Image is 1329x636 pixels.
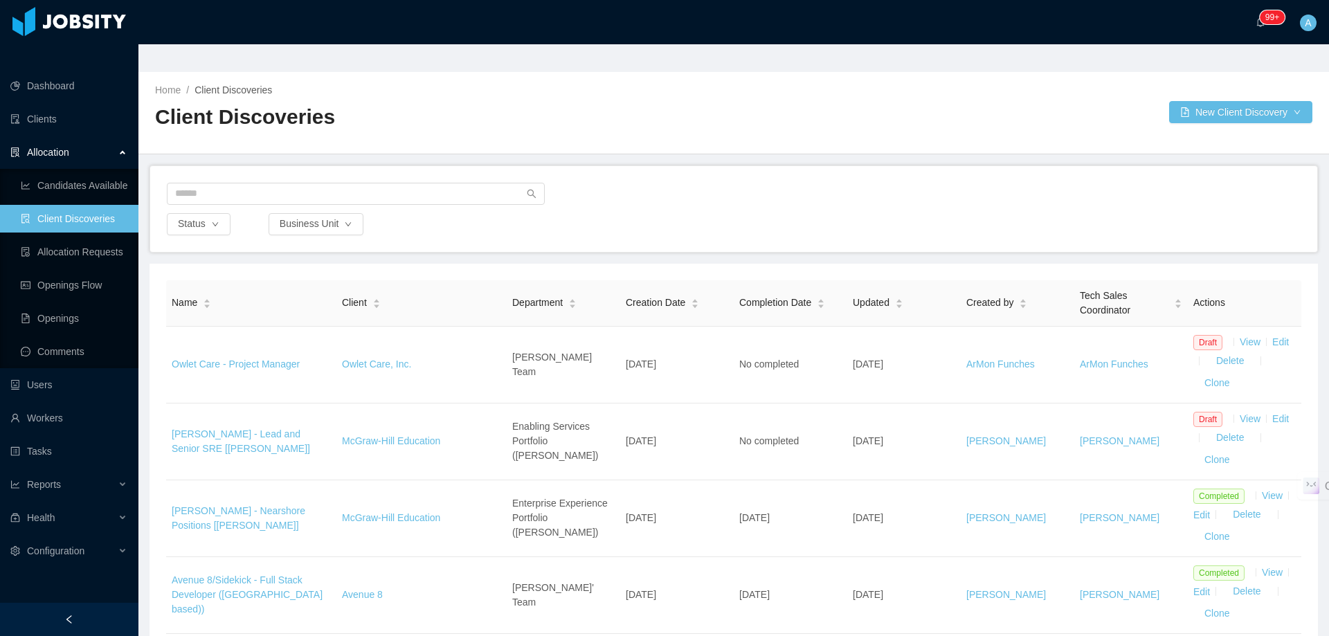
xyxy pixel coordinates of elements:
[1169,101,1312,123] button: icon: file-addNew Client Discoverydown
[10,437,127,465] a: icon: profileTasks
[342,358,411,370] a: Owlet Care, Inc.
[172,358,300,370] a: Owlet Care - Project Manager
[1205,350,1255,372] button: Delete
[1262,490,1283,501] a: View
[507,327,620,403] td: [PERSON_NAME] Team
[568,297,577,307] div: Sort
[372,302,380,307] i: icon: caret-down
[1020,298,1027,302] i: icon: caret-up
[507,480,620,557] td: Enterprise Experience Portfolio ([PERSON_NAME])
[569,298,577,302] i: icon: caret-up
[1193,412,1222,427] span: Draft
[1193,603,1241,625] button: Clone
[172,505,305,531] a: [PERSON_NAME] - Nearshore Positions [[PERSON_NAME]]
[1272,336,1289,347] a: Edit
[966,435,1046,446] a: [PERSON_NAME]
[507,403,620,480] td: Enabling Services Portfolio ([PERSON_NAME])
[21,271,127,299] a: icon: idcardOpenings Flow
[847,403,961,480] td: [DATE]
[734,403,847,480] td: No completed
[1193,297,1225,308] span: Actions
[1175,302,1182,307] i: icon: caret-down
[342,512,440,523] a: McGraw-Hill Education
[734,327,847,403] td: No completed
[847,480,961,557] td: [DATE]
[817,298,825,302] i: icon: caret-up
[1193,526,1241,548] button: Clone
[342,435,440,446] a: McGraw-Hill Education
[21,238,127,266] a: icon: file-doneAllocation Requests
[10,480,20,489] i: icon: line-chart
[1080,512,1159,523] a: [PERSON_NAME]
[966,358,1035,370] a: ArMon Funches
[10,546,20,556] i: icon: setting
[1080,289,1168,318] span: Tech Sales Coordinator
[27,545,84,556] span: Configuration
[27,147,69,158] span: Allocation
[620,557,734,634] td: [DATE]
[21,305,127,332] a: icon: file-textOpenings
[691,298,699,302] i: icon: caret-up
[167,213,230,235] button: Statusicon: down
[512,296,563,310] span: Department
[1240,413,1260,424] a: View
[1193,489,1245,504] span: Completed
[620,327,734,403] td: [DATE]
[1020,302,1027,307] i: icon: caret-down
[734,480,847,557] td: [DATE]
[966,296,1013,310] span: Created by
[204,302,211,307] i: icon: caret-down
[895,302,903,307] i: icon: caret-down
[1080,589,1159,600] a: [PERSON_NAME]
[691,297,699,307] div: Sort
[186,84,189,96] span: /
[691,302,699,307] i: icon: caret-down
[527,189,536,199] i: icon: search
[10,72,127,100] a: icon: pie-chartDashboard
[1193,565,1245,581] span: Completed
[64,615,74,624] i: icon: left
[1019,297,1027,307] div: Sort
[27,479,61,490] span: Reports
[739,296,811,310] span: Completion Date
[27,512,55,523] span: Health
[195,84,272,96] span: Client Discoveries
[847,557,961,634] td: [DATE]
[966,589,1046,600] a: [PERSON_NAME]
[10,105,127,133] a: icon: auditClients
[10,147,20,157] i: icon: solution
[1193,585,1210,597] a: Edit
[203,297,211,307] div: Sort
[372,297,381,307] div: Sort
[1222,504,1272,526] button: Delete
[172,574,323,615] a: Avenue 8/Sidekick - Full Stack Developer ([GEOGRAPHIC_DATA] based))
[155,103,734,131] h2: Client Discoveries
[342,589,383,600] a: Avenue 8
[269,213,364,235] button: Business Uniticon: down
[21,172,127,199] a: icon: line-chartCandidates Available
[172,296,197,310] span: Name
[372,298,380,302] i: icon: caret-up
[1205,427,1255,449] button: Delete
[853,296,889,310] span: Updated
[895,297,903,307] div: Sort
[1305,15,1311,31] span: A
[817,302,825,307] i: icon: caret-down
[569,302,577,307] i: icon: caret-down
[966,512,1046,523] a: [PERSON_NAME]
[1175,298,1182,302] i: icon: caret-up
[1193,509,1210,520] a: Edit
[21,338,127,365] a: icon: messageComments
[342,296,367,310] span: Client
[10,404,127,432] a: icon: userWorkers
[817,297,825,307] div: Sort
[155,84,181,96] a: Home
[847,327,961,403] td: [DATE]
[10,513,20,523] i: icon: medicine-box
[21,205,127,233] a: icon: file-searchClient Discoveries
[626,296,685,310] span: Creation Date
[1193,372,1241,394] button: Clone
[1222,581,1272,603] button: Delete
[1080,358,1148,370] a: ArMon Funches
[1240,336,1260,347] a: View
